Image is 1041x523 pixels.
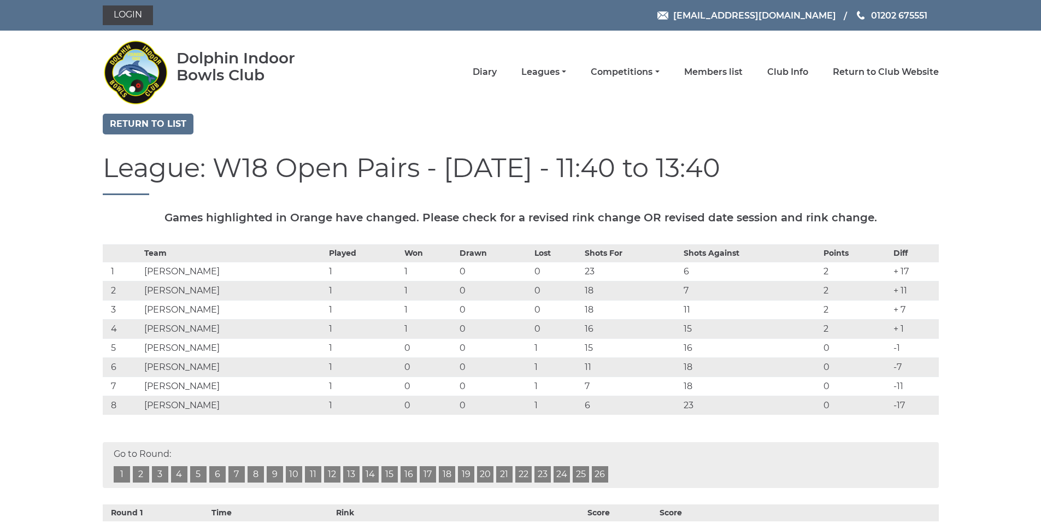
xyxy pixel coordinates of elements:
[142,396,327,415] td: [PERSON_NAME]
[209,504,315,521] th: Time
[891,338,938,357] td: -1
[114,466,130,483] a: 1
[457,377,532,396] td: 0
[457,319,532,338] td: 0
[103,396,142,415] td: 8
[402,281,457,300] td: 1
[457,357,532,377] td: 0
[420,466,436,483] a: 17
[402,377,457,396] td: 0
[362,466,379,483] a: 14
[657,504,729,521] th: Score
[681,319,821,338] td: 15
[591,66,659,78] a: Competitions
[833,66,939,78] a: Return to Club Website
[592,466,608,483] a: 26
[496,466,513,483] a: 21
[821,396,891,415] td: 0
[401,466,417,483] a: 16
[142,300,327,319] td: [PERSON_NAME]
[681,281,821,300] td: 7
[103,442,939,488] div: Go to Round:
[142,357,327,377] td: [PERSON_NAME]
[402,244,457,262] th: Won
[582,357,681,377] td: 11
[209,466,226,483] a: 6
[402,300,457,319] td: 1
[585,504,657,521] th: Score
[532,300,582,319] td: 0
[326,300,401,319] td: 1
[534,466,551,483] a: 23
[554,466,570,483] a: 24
[177,50,330,84] div: Dolphin Indoor Bowls Club
[532,377,582,396] td: 1
[402,338,457,357] td: 0
[891,262,938,281] td: + 17
[657,9,836,22] a: Email [EMAIL_ADDRESS][DOMAIN_NAME]
[228,466,245,483] a: 7
[821,300,891,319] td: 2
[582,244,681,262] th: Shots For
[684,66,743,78] a: Members list
[326,338,401,357] td: 1
[343,466,360,483] a: 13
[821,281,891,300] td: 2
[402,357,457,377] td: 0
[821,377,891,396] td: 0
[457,396,532,415] td: 0
[891,300,938,319] td: + 7
[673,10,836,20] span: [EMAIL_ADDRESS][DOMAIN_NAME]
[458,466,474,483] a: 19
[439,466,455,483] a: 18
[857,11,864,20] img: Phone us
[891,319,938,338] td: + 1
[171,466,187,483] a: 4
[381,466,398,483] a: 15
[891,357,938,377] td: -7
[142,319,327,338] td: [PERSON_NAME]
[821,319,891,338] td: 2
[142,338,327,357] td: [PERSON_NAME]
[573,466,589,483] a: 25
[326,244,401,262] th: Played
[767,66,808,78] a: Club Info
[681,300,821,319] td: 11
[142,262,327,281] td: [PERSON_NAME]
[532,357,582,377] td: 1
[103,154,939,195] h1: League: W18 Open Pairs - [DATE] - 11:40 to 13:40
[402,396,457,415] td: 0
[821,338,891,357] td: 0
[267,466,283,483] a: 9
[582,262,681,281] td: 23
[681,338,821,357] td: 16
[582,338,681,357] td: 15
[891,396,938,415] td: -17
[142,281,327,300] td: [PERSON_NAME]
[103,319,142,338] td: 4
[103,5,153,25] a: Login
[457,281,532,300] td: 0
[315,504,375,521] th: Rink
[891,281,938,300] td: + 11
[103,211,939,224] h5: Games highlighted in Orange have changed. Please check for a revised rink change OR revised date ...
[103,281,142,300] td: 2
[821,244,891,262] th: Points
[532,281,582,300] td: 0
[891,377,938,396] td: -11
[532,262,582,281] td: 0
[402,262,457,281] td: 1
[152,466,168,483] a: 3
[582,300,681,319] td: 18
[681,262,821,281] td: 6
[103,338,142,357] td: 5
[402,319,457,338] td: 1
[473,66,497,78] a: Diary
[103,114,193,134] a: Return to list
[133,466,149,483] a: 2
[286,466,302,483] a: 10
[521,66,566,78] a: Leagues
[582,281,681,300] td: 18
[326,319,401,338] td: 1
[681,377,821,396] td: 18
